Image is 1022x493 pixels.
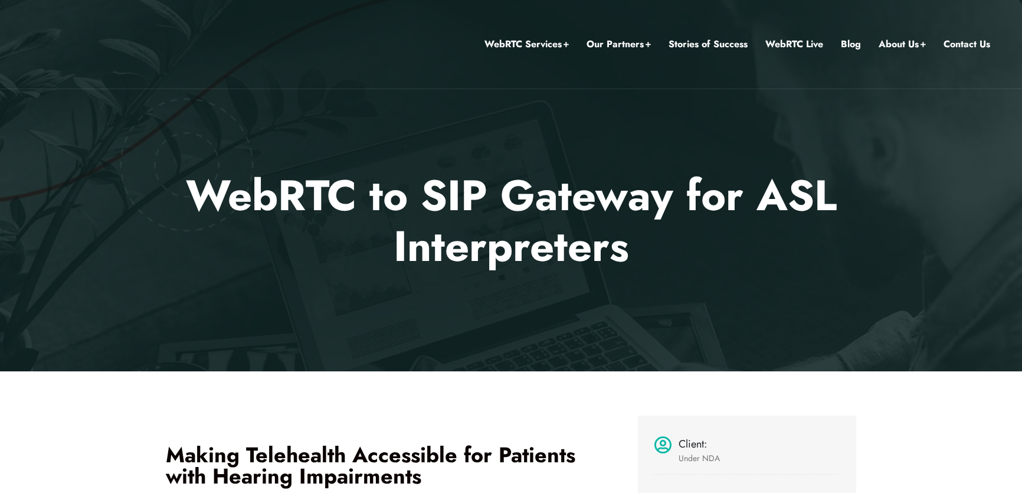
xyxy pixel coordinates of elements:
[679,449,838,467] div: Under NDA
[166,444,620,487] h2: Making Telehealth Accessible for Patients with Hearing Impairments
[765,37,823,52] a: WebRTC Live
[879,37,926,52] a: About Us
[679,439,838,449] h4: Client:
[166,170,857,272] p: WebRTC to SIP Gateway for ASL Interpreters
[944,37,990,52] a: Contact Us
[669,37,748,52] a: Stories of Success
[484,37,569,52] a: WebRTC Services
[841,37,861,52] a: Blog
[587,37,651,52] a: Our Partners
